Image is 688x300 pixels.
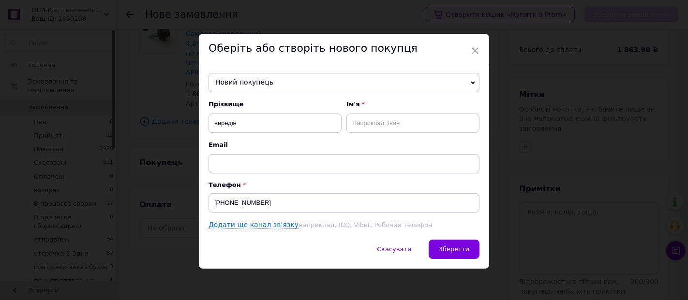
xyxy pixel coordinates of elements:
[367,240,421,259] button: Скасувати
[377,245,411,253] span: Скасувати
[209,221,299,229] a: Додати ще канал зв'язку
[209,73,479,92] span: Новий покупець
[346,114,479,133] input: Наприклад: Іван
[299,221,432,229] span: наприклад, ICQ, Viber, Робочий телефон
[209,193,479,213] input: +38 096 0000000
[346,100,479,109] span: Ім'я
[439,245,469,253] span: Зберегти
[209,181,479,188] p: Телефон
[429,240,479,259] button: Зберегти
[209,100,342,109] span: Прізвище
[209,141,479,149] span: Email
[209,114,342,133] input: Наприклад: Іванов
[471,43,479,59] span: ×
[199,34,489,63] div: Оберіть або створіть нового покупця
